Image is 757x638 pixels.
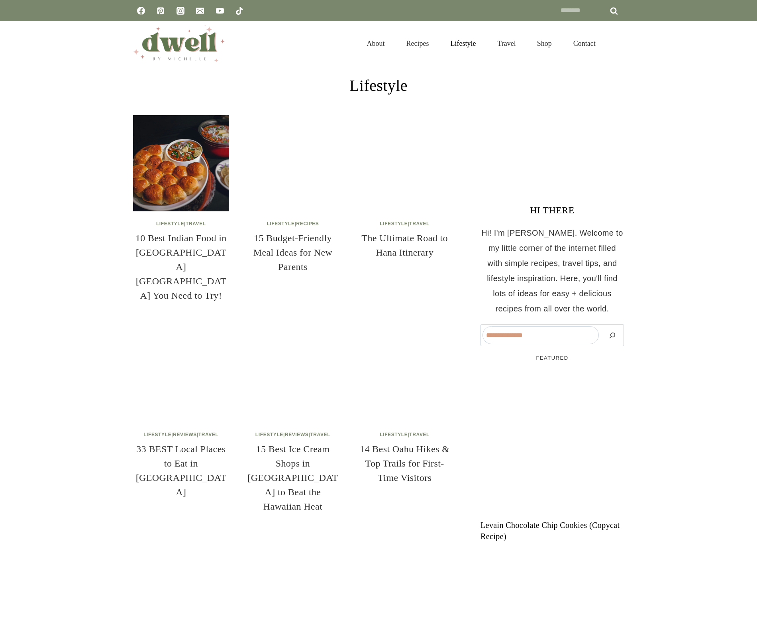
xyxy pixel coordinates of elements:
img: 10 Best Indian Food in Vancouver BC You Need to Try! [133,115,229,211]
span: | [267,221,319,226]
a: Contact [563,30,606,57]
a: TikTok [231,3,247,19]
a: Travel [198,432,219,437]
a: Reviews [173,432,197,437]
a: Lifestyle [267,221,295,226]
a: Lifestyle [380,221,408,226]
button: Search [603,326,622,344]
a: Instagram [173,3,188,19]
a: Travel [409,221,429,226]
a: Travel [310,432,330,437]
img: DWELL by michelle [133,25,225,62]
a: Travel [486,30,526,57]
a: Travel [409,432,429,437]
a: Lifestyle [380,432,408,437]
span: | | [255,432,330,437]
a: Facebook [133,3,149,19]
button: View Search Form [610,37,624,50]
img: 33 BEST Local Places to Eat in Maui [133,327,229,423]
span: | [156,221,206,226]
img: 14 Best Oahu Hikes & Top Trails for First-Time Visitors [357,327,453,423]
h3: HI THERE [480,203,624,217]
img: Kualoa Ranch Ocean Voyage Tour Review [245,538,341,634]
a: Lifestyle [439,30,486,57]
a: Lifestyle [143,432,171,437]
a: Travel [186,221,206,226]
a: Lifestyle [255,432,283,437]
img: 15 Best Ice Cream Shops in Oahu to Beat the Hawaiian Heat [245,327,341,423]
a: The Ultimate Road to Hana Itinerary [361,233,448,258]
h5: FEATURED [480,354,624,362]
a: Recipes [395,30,439,57]
a: Shop [526,30,563,57]
nav: Primary Navigation [356,30,606,57]
a: Recipes [296,221,319,226]
a: Reviews [285,432,309,437]
a: 33 BEST Local Places to Eat in [GEOGRAPHIC_DATA] [136,444,226,497]
a: Levain Chocolate Chip Cookies (Copycat Recipe) [480,520,624,542]
img: The Ultimate Road to Hana Itinerary [357,115,453,211]
img: Wine Tasting & Lunch at Chateau Ste. Michelle Winery in Woodinville, Washington [133,538,229,634]
a: YouTube [212,3,228,19]
h1: Lifestyle [349,74,408,98]
a: 10 Best Indian Food in [GEOGRAPHIC_DATA] [GEOGRAPHIC_DATA] You Need to Try! [135,233,227,301]
a: Pinterest [153,3,169,19]
a: Read More Levain Chocolate Chip Cookies (Copycat Recipe) [480,370,624,514]
a: 15 Budget-Friendly Meal Ideas for New Parents [253,233,332,272]
a: About [356,30,395,57]
span: | [380,432,429,437]
a: Email [192,3,208,19]
img: Kualoa Ranch Movie Tour – Our Jurassic Park Backyard Experience [357,538,453,634]
a: Lifestyle [156,221,184,226]
img: 15 Budget-Friendly Meal Ideas for New Parents [245,115,341,211]
span: | [380,221,429,226]
p: Hi! I'm [PERSON_NAME]. Welcome to my little corner of the internet filled with simple recipes, tr... [480,225,624,316]
a: 15 Best Ice Cream Shops in [GEOGRAPHIC_DATA] to Beat the Hawaiian Heat [247,444,338,512]
a: 14 Best Oahu Hikes & Top Trails for First-Time Visitors [360,444,449,483]
span: | | [143,432,218,437]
